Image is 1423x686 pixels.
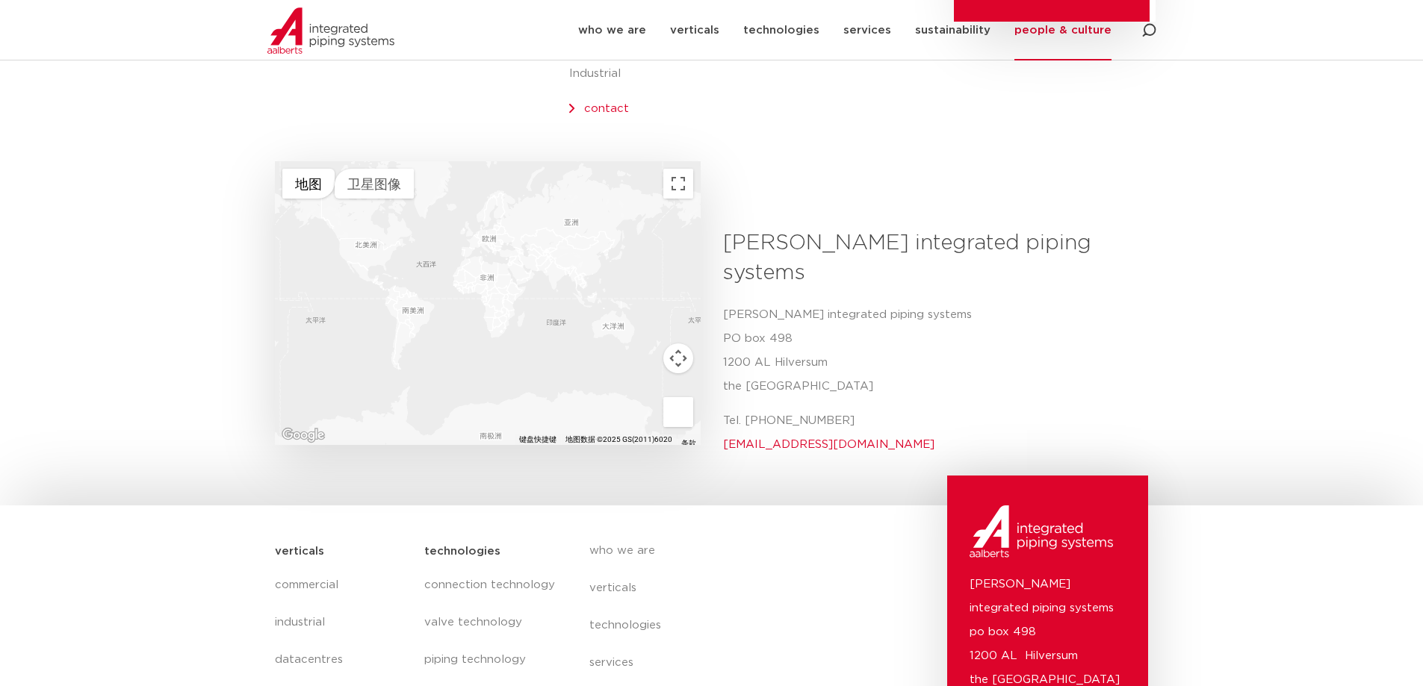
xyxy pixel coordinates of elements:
h3: [PERSON_NAME] integrated piping systems [723,228,1138,288]
a: technologies [589,607,863,644]
span: 地图数据 ©2025 GS(2011)6020 [565,435,672,443]
a: who we are [589,532,863,570]
button: 切换全屏视图 [663,169,693,199]
a: commercial [275,567,410,604]
button: 将街景小人拖到地图上以打开街景 [663,397,693,427]
h5: technologies [424,540,500,564]
button: 键盘快捷键 [519,434,557,445]
a: 在 Google 地图中打开此区域（会打开一个新窗口） [279,425,328,445]
a: contact [584,103,629,114]
a: verticals [589,570,863,607]
a: services [589,644,863,682]
a: connection technology [424,567,559,604]
h5: verticals [275,540,324,564]
p: [PERSON_NAME] – Industrial [569,39,705,87]
button: 显示街道地图 [282,169,335,199]
p: Tel. [PHONE_NUMBER] [723,409,1138,457]
a: industrial [275,604,410,641]
a: [EMAIL_ADDRESS][DOMAIN_NAME] [723,439,934,450]
img: Google [279,425,328,445]
a: 条款（在新标签页中打开） [681,440,696,447]
a: piping technology [424,641,559,679]
button: 显示卫星图像 [335,169,414,199]
a: datacentres [275,641,410,679]
p: [PERSON_NAME] integrated piping systems PO box 498 1200 AL Hilversum the [GEOGRAPHIC_DATA] [723,303,1138,399]
a: valve technology [424,604,559,641]
button: 地图镜头控件 [663,343,693,373]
